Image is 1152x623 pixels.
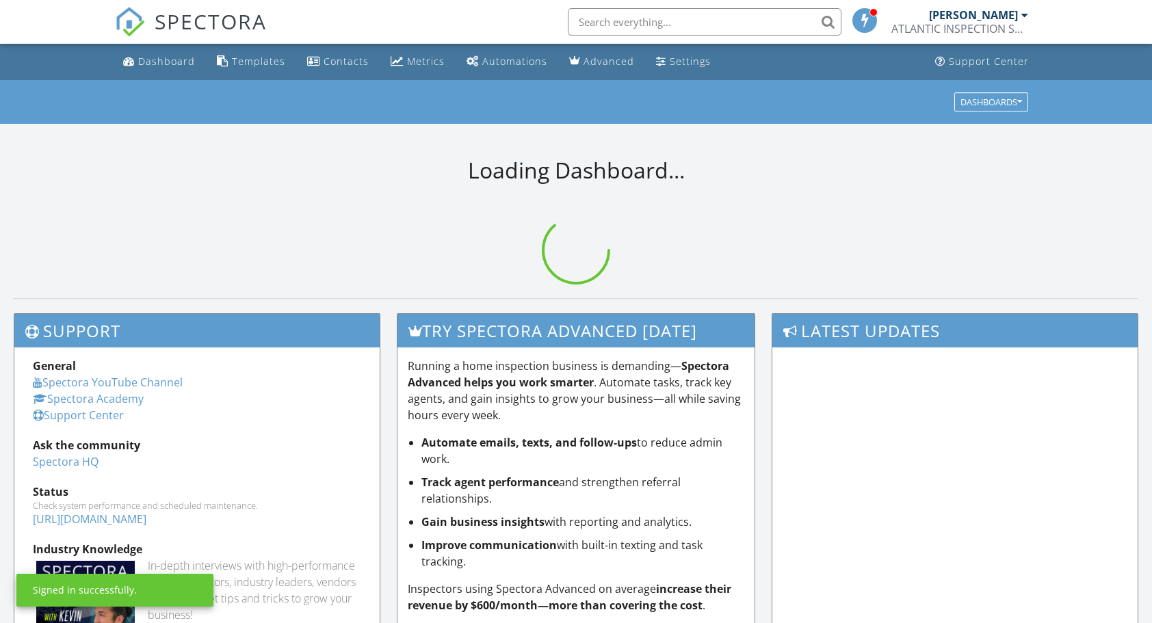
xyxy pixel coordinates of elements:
[33,408,124,423] a: Support Center
[155,7,267,36] span: SPECTORA
[138,55,195,68] div: Dashboard
[33,512,146,527] a: [URL][DOMAIN_NAME]
[33,391,144,406] a: Spectora Academy
[929,8,1018,22] div: [PERSON_NAME]
[148,557,361,623] div: In-depth interviews with high-performance home inspectors, industry leaders, vendors and more. Ge...
[118,49,200,75] a: Dashboard
[421,475,559,490] strong: Track agent performance
[14,314,380,347] h3: Support
[421,538,557,553] strong: Improve communication
[891,22,1028,36] div: ATLANTIC INSPECTION SERVICES, LLC
[461,49,553,75] a: Automations (Basic)
[33,541,361,557] div: Industry Knowledge
[33,500,361,511] div: Check system performance and scheduled maintenance.
[408,358,729,390] strong: Spectora Advanced helps you work smarter
[954,92,1028,111] button: Dashboards
[397,314,755,347] h3: Try spectora advanced [DATE]
[232,55,285,68] div: Templates
[33,437,361,453] div: Ask the community
[33,375,183,390] a: Spectora YouTube Channel
[421,434,744,467] li: to reduce admin work.
[385,49,450,75] a: Metrics
[564,49,640,75] a: Advanced
[408,358,744,423] p: Running a home inspection business is demanding— . Automate tasks, track key agents, and gain ins...
[584,55,634,68] div: Advanced
[324,55,369,68] div: Contacts
[670,55,711,68] div: Settings
[651,49,716,75] a: Settings
[115,7,145,37] img: The Best Home Inspection Software - Spectora
[115,18,267,47] a: SPECTORA
[949,55,1029,68] div: Support Center
[421,514,744,530] li: with reporting and analytics.
[33,358,76,373] strong: General
[407,55,445,68] div: Metrics
[930,49,1034,75] a: Support Center
[568,8,841,36] input: Search everything...
[421,514,545,529] strong: Gain business insights
[302,49,374,75] a: Contacts
[33,583,137,597] div: Signed in successfully.
[211,49,291,75] a: Templates
[421,474,744,507] li: and strengthen referral relationships.
[33,483,361,500] div: Status
[408,581,731,613] strong: increase their revenue by $600/month—more than covering the cost
[421,537,744,570] li: with built-in texting and task tracking.
[408,581,744,613] p: Inspectors using Spectora Advanced on average .
[33,454,99,469] a: Spectora HQ
[421,435,637,450] strong: Automate emails, texts, and follow-ups
[772,314,1138,347] h3: Latest Updates
[482,55,547,68] div: Automations
[960,97,1022,107] div: Dashboards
